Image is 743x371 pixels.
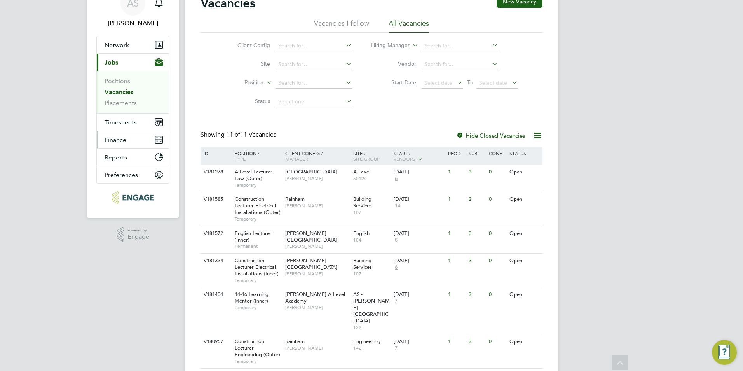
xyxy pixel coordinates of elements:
[465,77,475,87] span: To
[487,192,507,206] div: 0
[487,334,507,349] div: 0
[353,324,390,331] span: 122
[446,226,466,241] div: 1
[97,54,169,71] button: Jobs
[394,291,444,298] div: [DATE]
[97,131,169,148] button: Finance
[235,216,281,222] span: Temporary
[394,156,415,162] span: Vendors
[285,230,337,243] span: [PERSON_NAME][GEOGRAPHIC_DATA]
[226,131,240,138] span: 11 of
[446,254,466,268] div: 1
[105,88,133,96] a: Vacancies
[353,175,390,182] span: 50120
[394,345,399,352] span: 7
[394,338,444,345] div: [DATE]
[353,271,390,277] span: 107
[394,257,444,264] div: [DATE]
[235,243,281,249] span: Permanent
[235,338,280,358] span: Construction Lecturer Engineering (Outer)
[235,358,281,364] span: Temporary
[508,254,541,268] div: Open
[353,156,380,162] span: Site Group
[285,196,305,202] span: Rainham
[394,196,444,203] div: [DATE]
[96,19,169,28] span: Avais Sabir
[201,131,278,139] div: Showing
[285,338,305,345] span: Rainham
[467,165,487,179] div: 3
[105,119,137,126] span: Timesheets
[446,147,466,160] div: Reqd
[202,334,229,349] div: V180967
[285,175,349,182] span: [PERSON_NAME]
[467,192,487,206] div: 2
[235,230,272,243] span: English Lecturer (Inner)
[487,287,507,302] div: 0
[235,277,281,283] span: Temporary
[105,154,127,161] span: Reports
[97,149,169,166] button: Reports
[467,334,487,349] div: 3
[353,230,370,236] span: English
[105,59,118,66] span: Jobs
[235,257,279,277] span: Construction Lecturer Electrical Installations (Inner)
[225,42,270,49] label: Client Config
[202,192,229,206] div: V181585
[202,165,229,179] div: V181278
[467,254,487,268] div: 3
[97,36,169,53] button: Network
[508,334,541,349] div: Open
[508,226,541,241] div: Open
[422,40,498,51] input: Search for...
[97,166,169,183] button: Preferences
[371,79,416,86] label: Start Date
[285,304,349,311] span: [PERSON_NAME]
[353,168,370,175] span: A Level
[285,257,337,270] span: [PERSON_NAME][GEOGRAPHIC_DATA]
[105,77,130,85] a: Positions
[285,291,345,304] span: [PERSON_NAME] A Level Academy
[389,19,429,33] li: All Vacancies
[105,171,138,178] span: Preferences
[394,203,401,209] span: 14
[235,168,272,182] span: A Level Lecturer Law (Outer)
[353,237,390,243] span: 104
[219,79,263,87] label: Position
[283,147,351,165] div: Client Config /
[467,226,487,241] div: 0
[96,191,169,204] a: Go to home page
[97,114,169,131] button: Timesheets
[467,287,487,302] div: 3
[353,338,380,345] span: Engineering
[353,196,372,209] span: Building Services
[712,340,737,365] button: Engage Resource Center
[446,192,466,206] div: 1
[392,147,446,166] div: Start /
[314,19,369,33] li: Vacancies I follow
[365,42,410,49] label: Hiring Manager
[353,209,390,215] span: 107
[394,264,399,271] span: 6
[394,175,399,182] span: 6
[394,298,399,304] span: 7
[479,79,507,86] span: Select date
[112,191,153,204] img: carbonrecruitment-logo-retina.png
[276,40,352,51] input: Search for...
[508,147,541,160] div: Status
[424,79,452,86] span: Select date
[394,230,444,237] div: [DATE]
[202,226,229,241] div: V181572
[508,165,541,179] div: Open
[117,227,150,242] a: Powered byEngage
[353,345,390,351] span: 142
[202,287,229,302] div: V181404
[97,71,169,113] div: Jobs
[508,192,541,206] div: Open
[105,99,137,107] a: Placements
[285,156,308,162] span: Manager
[127,234,149,240] span: Engage
[202,254,229,268] div: V181334
[276,78,352,89] input: Search for...
[105,136,126,143] span: Finance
